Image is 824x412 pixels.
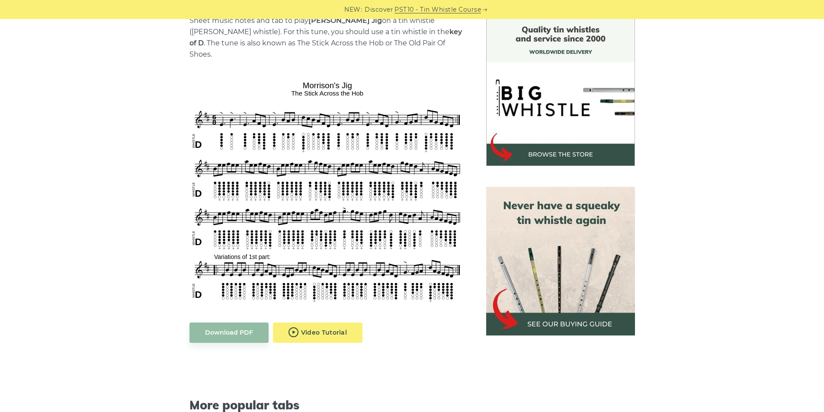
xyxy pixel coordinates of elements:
[308,16,382,25] strong: [PERSON_NAME] Jig
[486,17,635,166] img: BigWhistle Tin Whistle Store
[394,5,481,15] a: PST10 - Tin Whistle Course
[189,78,465,305] img: Morrison's Jig Tin Whistle Tabs & Sheet Music
[189,15,465,60] p: Sheet music notes and tab to play on a tin whistle ([PERSON_NAME] whistle). For this tune, you sh...
[344,5,362,15] span: NEW:
[365,5,393,15] span: Discover
[486,187,635,335] img: tin whistle buying guide
[273,323,363,343] a: Video Tutorial
[189,28,462,47] strong: key of D
[189,323,269,343] a: Download PDF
